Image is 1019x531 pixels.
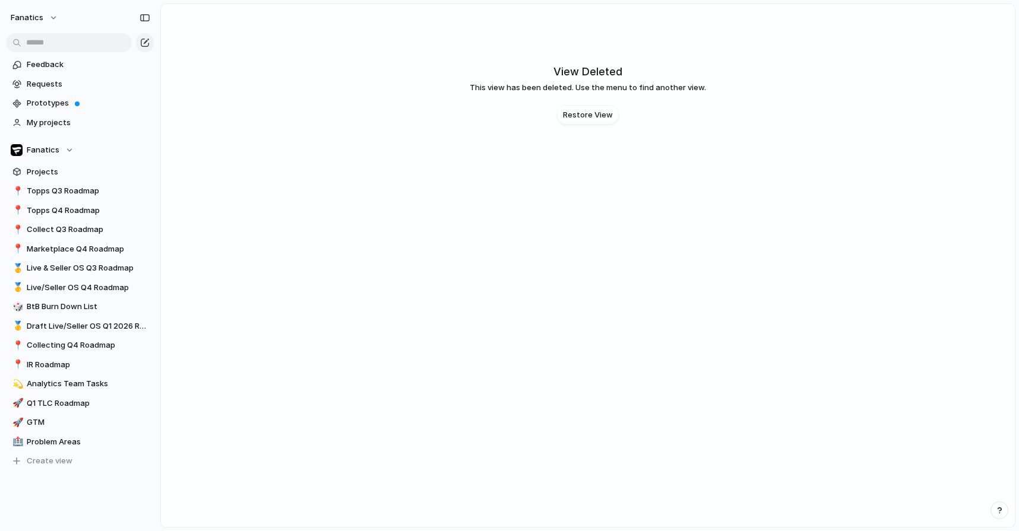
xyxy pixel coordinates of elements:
div: 📍 [12,358,21,371]
button: 📍 [11,205,23,217]
div: 📍 [12,204,21,217]
span: This view has been deleted. Use the menu to find another view. [470,82,706,94]
div: 📍 [12,185,21,198]
a: 🥇Live & Seller OS Q3 Roadmap [6,259,154,277]
a: 🚀GTM [6,414,154,431]
span: Marketplace Q4 Roadmap [27,243,150,255]
a: Feedback [6,56,154,74]
a: 📍IR Roadmap [6,356,154,374]
a: Requests [6,75,154,93]
a: 📍Topps Q3 Roadmap [6,182,154,200]
span: Requests [27,78,150,90]
span: Topps Q4 Roadmap [27,205,150,217]
div: 🥇 [12,262,21,275]
a: Projects [6,163,154,181]
h2: View Deleted [553,63,622,80]
button: 🥇 [11,320,23,332]
div: 📍 [12,242,21,256]
div: 🎲 [12,300,21,314]
div: 🚀 [12,396,21,410]
button: 🚀 [11,416,23,428]
button: Restore View [557,106,619,125]
span: Projects [27,166,150,178]
button: 🏥 [11,436,23,448]
div: 📍 [12,223,21,237]
a: 📍Marketplace Q4 Roadmap [6,240,154,258]
a: 💫Analytics Team Tasks [6,375,154,393]
button: 🚀 [11,398,23,409]
div: 🚀 [12,416,21,430]
a: My projects [6,114,154,132]
div: 🥇 [12,319,21,333]
button: 📍 [11,224,23,236]
a: 🥇Draft Live/Seller OS Q1 2026 Roadmap [6,317,154,335]
button: Create view [6,452,154,470]
button: 🥇 [11,282,23,294]
a: 🚀Q1 TLC Roadmap [6,395,154,412]
span: IR Roadmap [27,359,150,371]
button: 💫 [11,378,23,390]
span: Topps Q3 Roadmap [27,185,150,197]
a: 🥇Live/Seller OS Q4 Roadmap [6,279,154,297]
div: 📍 [12,339,21,352]
a: 📍Topps Q4 Roadmap [6,202,154,220]
div: 🥇 [12,281,21,294]
button: 📍 [11,359,23,371]
button: 📍 [11,339,23,351]
span: BtB Burn Down List [27,301,150,313]
div: 🏥 [12,435,21,449]
button: 🎲 [11,301,23,313]
span: Analytics Team Tasks [27,378,150,390]
span: fanatics [11,12,43,24]
span: Restore View [563,109,613,121]
a: Prototypes [6,94,154,112]
a: 🏥Problem Areas [6,433,154,451]
button: 📍 [11,243,23,255]
span: Live & Seller OS Q3 Roadmap [27,262,150,274]
span: Create view [27,455,72,467]
span: Live/Seller OS Q4 Roadmap [27,282,150,294]
span: Collect Q3 Roadmap [27,224,150,236]
span: Q1 TLC Roadmap [27,398,150,409]
span: Collecting Q4 Roadmap [27,339,150,351]
a: 📍Collect Q3 Roadmap [6,221,154,239]
a: 🎲BtB Burn Down List [6,298,154,316]
div: 💫 [12,377,21,391]
button: 🥇 [11,262,23,274]
span: Problem Areas [27,436,150,448]
a: 📍Collecting Q4 Roadmap [6,336,154,354]
span: Feedback [27,59,150,71]
span: My projects [27,117,150,129]
button: Fanatics [6,141,154,159]
span: GTM [27,416,150,428]
button: fanatics [5,8,64,27]
button: 📍 [11,185,23,197]
span: Draft Live/Seller OS Q1 2026 Roadmap [27,320,150,332]
span: Fanatics [27,144,59,156]
span: Prototypes [27,97,150,109]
